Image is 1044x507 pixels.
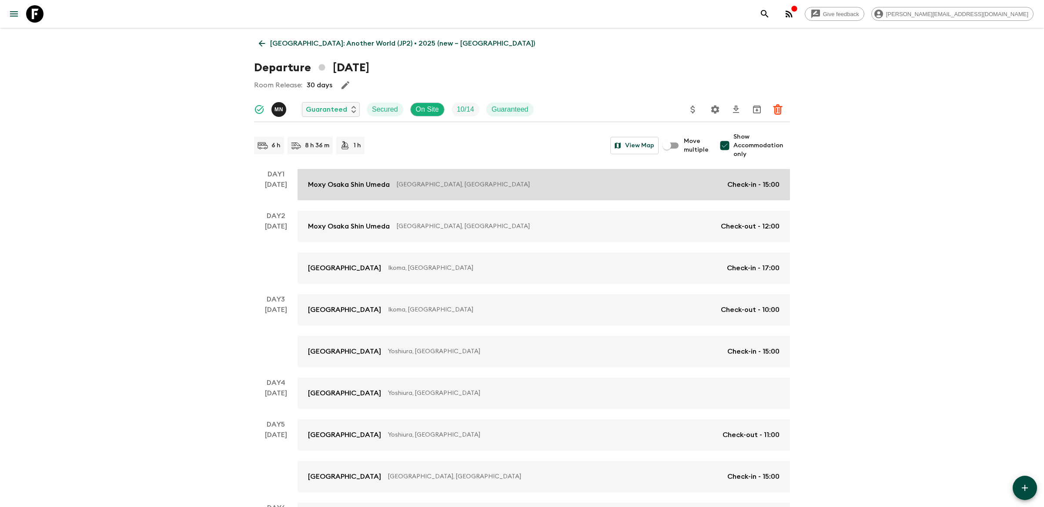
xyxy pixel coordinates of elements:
[298,336,790,367] a: [GEOGRAPHIC_DATA]Yoshiura, [GEOGRAPHIC_DATA]Check-in - 15:00
[805,7,864,21] a: Give feedback
[721,221,780,232] p: Check-out - 12:00
[388,305,714,314] p: Ikoma, [GEOGRAPHIC_DATA]
[298,378,790,409] a: [GEOGRAPHIC_DATA]Yoshiura, [GEOGRAPHIC_DATA]
[388,347,720,356] p: Yoshiura, [GEOGRAPHIC_DATA]
[397,180,720,189] p: [GEOGRAPHIC_DATA], [GEOGRAPHIC_DATA]
[684,137,709,154] span: Move multiple
[727,179,780,190] p: Check-in - 15:00
[254,169,298,179] p: Day 1
[265,430,287,492] div: [DATE]
[727,346,780,357] p: Check-in - 15:00
[308,179,390,190] p: Moxy Osaka Shin Umeda
[723,430,780,440] p: Check-out - 11:00
[5,5,23,23] button: menu
[610,137,659,154] button: View Map
[298,211,790,242] a: Moxy Osaka Shin Umeda[GEOGRAPHIC_DATA], [GEOGRAPHIC_DATA]Check-out - 12:00
[265,179,287,200] div: [DATE]
[727,471,780,482] p: Check-in - 15:00
[271,141,281,150] p: 6 h
[306,104,347,115] p: Guaranteed
[397,222,714,231] p: [GEOGRAPHIC_DATA], [GEOGRAPHIC_DATA]
[388,264,720,272] p: Ikoma, [GEOGRAPHIC_DATA]
[254,419,298,430] p: Day 5
[298,461,790,492] a: [GEOGRAPHIC_DATA][GEOGRAPHIC_DATA], [GEOGRAPHIC_DATA]Check-in - 15:00
[308,388,381,398] p: [GEOGRAPHIC_DATA]
[721,305,780,315] p: Check-out - 10:00
[756,5,773,23] button: search adventures
[748,101,766,118] button: Archive (Completed, Cancelled or Unsynced Departures only)
[706,101,724,118] button: Settings
[265,305,287,367] div: [DATE]
[254,80,302,90] p: Room Release:
[270,38,535,49] p: [GEOGRAPHIC_DATA]: Another World (JP2) • 2025 (new – [GEOGRAPHIC_DATA])
[274,106,283,113] p: M N
[305,141,329,150] p: 8 h 36 m
[254,211,298,221] p: Day 2
[254,294,298,305] p: Day 3
[308,305,381,315] p: [GEOGRAPHIC_DATA]
[271,102,288,117] button: MN
[308,430,381,440] p: [GEOGRAPHIC_DATA]
[367,103,403,116] div: Secured
[298,169,790,200] a: Moxy Osaka Shin Umeda[GEOGRAPHIC_DATA], [GEOGRAPHIC_DATA]Check-in - 15:00
[308,263,381,273] p: [GEOGRAPHIC_DATA]
[265,388,287,409] div: [DATE]
[298,419,790,451] a: [GEOGRAPHIC_DATA]Yoshiura, [GEOGRAPHIC_DATA]Check-out - 11:00
[727,101,745,118] button: Download CSV
[452,103,479,116] div: Trip Fill
[727,263,780,273] p: Check-in - 17:00
[881,11,1033,17] span: [PERSON_NAME][EMAIL_ADDRESS][DOMAIN_NAME]
[254,59,369,76] h1: Departure [DATE]
[308,471,381,482] p: [GEOGRAPHIC_DATA]
[308,346,381,357] p: [GEOGRAPHIC_DATA]
[818,11,864,17] span: Give feedback
[254,378,298,388] p: Day 4
[684,101,702,118] button: Update Price, Early Bird Discount and Costs
[388,431,716,439] p: Yoshiura, [GEOGRAPHIC_DATA]
[871,7,1034,21] div: [PERSON_NAME][EMAIL_ADDRESS][DOMAIN_NAME]
[388,472,720,481] p: [GEOGRAPHIC_DATA], [GEOGRAPHIC_DATA]
[307,80,332,90] p: 30 days
[254,104,264,115] svg: Synced Successfully
[769,101,786,118] button: Delete
[254,35,540,52] a: [GEOGRAPHIC_DATA]: Another World (JP2) • 2025 (new – [GEOGRAPHIC_DATA])
[298,252,790,284] a: [GEOGRAPHIC_DATA]Ikoma, [GEOGRAPHIC_DATA]Check-in - 17:00
[416,104,439,115] p: On Site
[457,104,474,115] p: 10 / 14
[354,141,361,150] p: 1 h
[388,389,773,398] p: Yoshiura, [GEOGRAPHIC_DATA]
[372,104,398,115] p: Secured
[410,103,445,116] div: On Site
[265,221,287,284] div: [DATE]
[298,294,790,325] a: [GEOGRAPHIC_DATA]Ikoma, [GEOGRAPHIC_DATA]Check-out - 10:00
[733,133,790,159] span: Show Accommodation only
[308,221,390,232] p: Moxy Osaka Shin Umeda
[492,104,529,115] p: Guaranteed
[271,105,288,112] span: Maho Nagareda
